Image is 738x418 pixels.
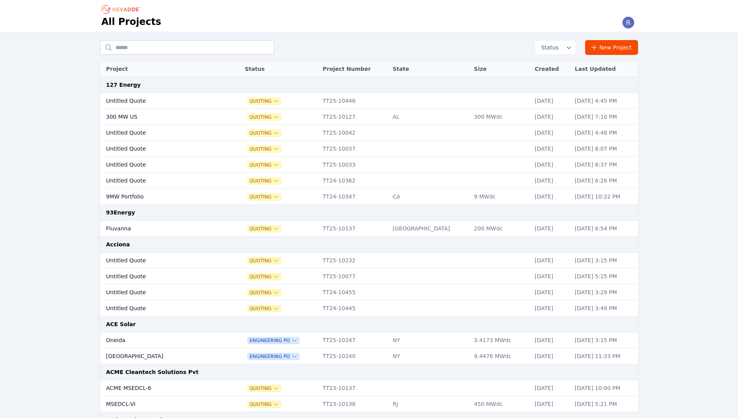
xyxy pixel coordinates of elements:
button: Quoting [248,162,281,168]
tr: Untitled QuoteQuotingTT24-10455[DATE][DATE] 3:29 PM [100,285,638,300]
th: Created [531,61,571,77]
td: [GEOGRAPHIC_DATA] [389,221,470,237]
td: Untitled Quote [100,141,222,157]
td: [DATE] 8:07 PM [571,141,638,157]
td: TT25-10240 [319,348,389,364]
button: Quoting [248,290,281,296]
td: MSEDCL-VI [100,396,222,412]
tr: [GEOGRAPHIC_DATA]Engineering POTT25-10240NY9.4476 MWdc[DATE][DATE] 11:33 PM [100,348,638,364]
td: Untitled Quote [100,300,222,316]
td: TT25-10033 [319,157,389,173]
td: AL [389,109,470,125]
td: [DATE] [531,253,571,269]
td: [DATE] 6:54 PM [571,221,638,237]
img: Riley Caron [622,16,635,29]
td: [DATE] 8:37 PM [571,157,638,173]
td: TT24-10445 [319,300,389,316]
td: Untitled Quote [100,269,222,285]
td: Untitled Quote [100,253,222,269]
td: [DATE] 5:15 PM [571,269,638,285]
td: [DATE] 4:45 PM [571,93,638,109]
span: Status [538,44,559,51]
td: [DATE] 3:15 PM [571,332,638,348]
td: [DATE] 3:49 PM [571,300,638,316]
button: Quoting [248,178,281,184]
th: Status [241,61,319,77]
td: Untitled Quote [100,173,222,189]
td: 9MW Portfolio [100,189,222,205]
td: Acciona [100,237,638,253]
td: ACME Cleantech Solutions Pvt [100,364,638,380]
tr: FluvannaQuotingTT25-10137[GEOGRAPHIC_DATA]200 MWdc[DATE][DATE] 6:54 PM [100,221,638,237]
h1: All Projects [102,16,161,28]
td: TT24-10362 [319,173,389,189]
td: [GEOGRAPHIC_DATA] [100,348,222,364]
button: Quoting [248,306,281,312]
td: 300 MW US [100,109,222,125]
td: Untitled Quote [100,125,222,141]
span: Quoting [248,274,281,280]
span: Quoting [248,385,281,392]
td: [DATE] [531,221,571,237]
td: 450 MWdc [470,396,531,412]
td: [DATE] [531,173,571,189]
td: TT24-10347 [319,189,389,205]
span: Quoting [248,258,281,264]
button: Engineering PO [248,337,299,344]
td: [DATE] [531,396,571,412]
td: 93Energy [100,205,638,221]
tr: Untitled QuoteQuotingTT25-10033[DATE][DATE] 8:37 PM [100,157,638,173]
td: [DATE] [531,380,571,396]
td: Untitled Quote [100,157,222,173]
td: 127 Energy [100,77,638,93]
button: Quoting [248,194,281,200]
td: 9.4476 MWdc [470,348,531,364]
td: TT25-10137 [319,221,389,237]
tr: 9MW PortfolioQuotingTT24-10347CA9 MWdc[DATE][DATE] 10:22 PM [100,189,638,205]
tr: Untitled QuoteQuotingTT25-10446[DATE][DATE] 4:45 PM [100,93,638,109]
button: Status [535,40,576,54]
td: 9 MWdc [470,189,531,205]
td: Untitled Quote [100,285,222,300]
tr: Untitled QuoteQuotingTT25-10077[DATE][DATE] 5:15 PM [100,269,638,285]
td: 300 MWdc [470,109,531,125]
th: Size [470,61,531,77]
td: CA [389,189,470,205]
td: [DATE] [531,157,571,173]
td: [DATE] [531,285,571,300]
td: [DATE] 3:15 PM [571,253,638,269]
td: TT25-10232 [319,253,389,269]
td: ACME MSEDCL-6 [100,380,222,396]
td: [DATE] 4:48 PM [571,125,638,141]
th: Last Updated [571,61,638,77]
button: Quoting [248,98,281,104]
td: TT24-10455 [319,285,389,300]
td: TT25-10446 [319,93,389,109]
span: Quoting [248,146,281,152]
td: TT23-10136 [319,396,389,412]
span: Quoting [248,130,281,136]
td: ACE Solar [100,316,638,332]
td: [DATE] [531,125,571,141]
button: Engineering PO [248,353,299,360]
td: [DATE] [531,348,571,364]
td: NY [389,348,470,364]
td: [DATE] 11:33 PM [571,348,638,364]
button: Quoting [248,226,281,232]
td: TT23-10137 [319,380,389,396]
td: RJ [389,396,470,412]
td: [DATE] [531,332,571,348]
span: Quoting [248,401,281,407]
td: TT25-10077 [319,269,389,285]
td: Oneida [100,332,222,348]
th: State [389,61,470,77]
td: [DATE] 10:00 PM [571,380,638,396]
td: [DATE] [531,189,571,205]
